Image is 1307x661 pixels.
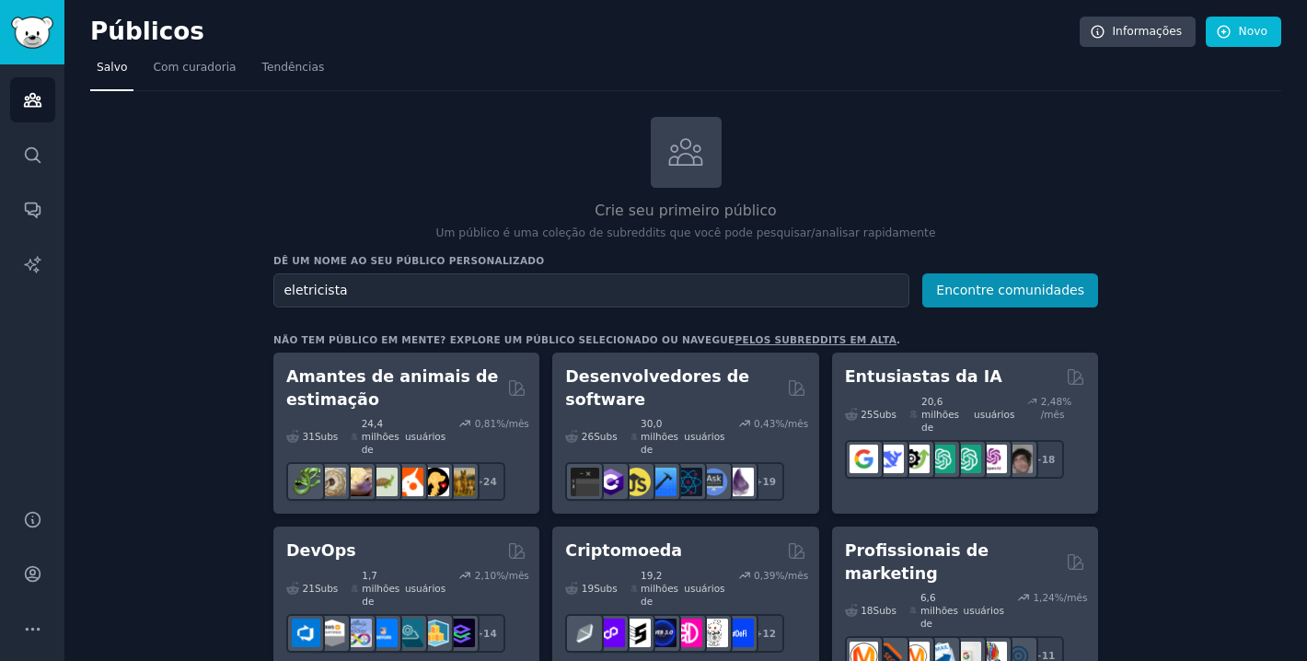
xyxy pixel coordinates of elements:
font: usuários [974,409,1014,420]
font: Crie seu primeiro público [595,202,776,219]
font: Novo [1239,25,1267,38]
font: 30,0 milhões de [641,418,678,455]
font: Dê um nome ao seu público personalizado [273,255,544,266]
font: DevOps [286,541,356,560]
img: Programação iOS [648,468,677,496]
font: Amantes de animais de estimação [286,367,499,409]
font: Subs [594,431,617,442]
font: %/mês [1055,592,1088,603]
img: software [571,468,599,496]
font: Profissionais de marketing [845,541,989,583]
img: aprenda javascript [622,468,651,496]
img: azuredevops [292,619,320,647]
img: Especialistas Certificados pela AWS [318,619,346,647]
font: %/mês [775,570,808,581]
font: 1,24 [1033,592,1054,603]
img: engenharia de plataforma [395,619,423,647]
a: Com curadoria [146,53,242,91]
font: 6,6 milhões de [920,592,958,629]
font: %/mês [775,418,808,429]
img: Links DevOps [369,619,398,647]
font: Tendências [262,61,325,74]
img: Docker_DevOps [343,619,372,647]
img: defiblockchain [674,619,702,647]
img: c sustenido [596,468,625,496]
img: PetAdvice [421,468,449,496]
img: finanças étnicas [571,619,599,647]
a: Salvo [90,53,133,91]
font: 24,4 milhões de [362,418,399,455]
a: Tendências [256,53,331,91]
font: 11 [1042,650,1056,661]
img: Inteligência Artificial [1004,445,1033,473]
font: usuários [405,583,445,594]
font: Não tem público em mente? Explore um público selecionado ou navegue [273,334,735,345]
font: 2,48 [1041,396,1062,407]
img: lagartixas-leopardo [343,468,372,496]
font: 0,43 [754,418,775,429]
img: calopsita [395,468,423,496]
img: definição_ [725,619,754,647]
font: Públicos [90,17,204,45]
font: 31 [303,431,315,442]
font: 18 [1042,454,1056,465]
img: elixir [725,468,754,496]
img: GoogleGeminiAI [850,445,878,473]
a: pelos subreddits em alta [735,334,897,345]
img: aws_cdk [421,619,449,647]
font: + [755,476,763,487]
font: %/mês [496,418,529,429]
font: . [896,334,900,345]
img: herpetologia [292,468,320,496]
img: Logotipo do GummySearch [11,17,53,49]
font: Salvo [97,61,127,74]
a: Novo [1206,17,1281,48]
font: Informações [1113,25,1183,38]
img: Design do prompt do chatgpt [927,445,955,473]
font: 14 [483,628,497,639]
font: %/mês [496,570,529,581]
font: 0,81 [475,418,496,429]
img: Catálogo de ferramentas de IA [901,445,930,473]
font: Com curadoria [153,61,236,74]
img: raça de cachorro [446,468,475,496]
font: 24 [483,476,497,487]
font: Subs [873,605,896,616]
font: 0,39 [754,570,775,581]
img: Pergunte à Ciência da Computação [700,468,728,496]
font: 20,6 milhões de [921,396,959,433]
button: Encontre comunidades [922,273,1098,307]
font: usuários [405,431,445,442]
font: Subs [315,583,338,594]
font: usuários [964,605,1004,616]
img: Engenheiros de plataforma [446,619,475,647]
img: bola python [318,468,346,496]
font: % /mês [1041,396,1071,420]
img: prompts_do_chatgpt_ [953,445,981,473]
font: usuários [684,431,724,442]
font: 19,2 milhões de [641,570,678,607]
font: Um público é uma coleção de subreddits que você pode pesquisar/analisar rapidamente [436,226,936,239]
img: OpenAIDev [978,445,1007,473]
font: usuários [684,583,724,594]
img: participante da etnia [622,619,651,647]
font: 12 [762,628,776,639]
font: 2,10 [475,570,496,581]
img: tartaruga [369,468,398,496]
img: CriptoNotícias [700,619,728,647]
img: 0xPolígono [596,619,625,647]
font: Subs [594,583,617,594]
img: web3 [648,619,677,647]
input: Escolha um nome curto, como "Profissionais de Marketing Digital" ou "Cineastas" [273,273,909,307]
font: 19 [762,476,776,487]
font: 25 [861,409,873,420]
font: Subs [315,431,338,442]
font: 26 [582,431,594,442]
img: Busca Profunda [875,445,904,473]
font: 19 [582,583,594,594]
font: Criptomoeda [565,541,682,560]
font: Encontre comunidades [936,283,1084,297]
font: + [755,628,763,639]
font: Desenvolvedores de software [565,367,749,409]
